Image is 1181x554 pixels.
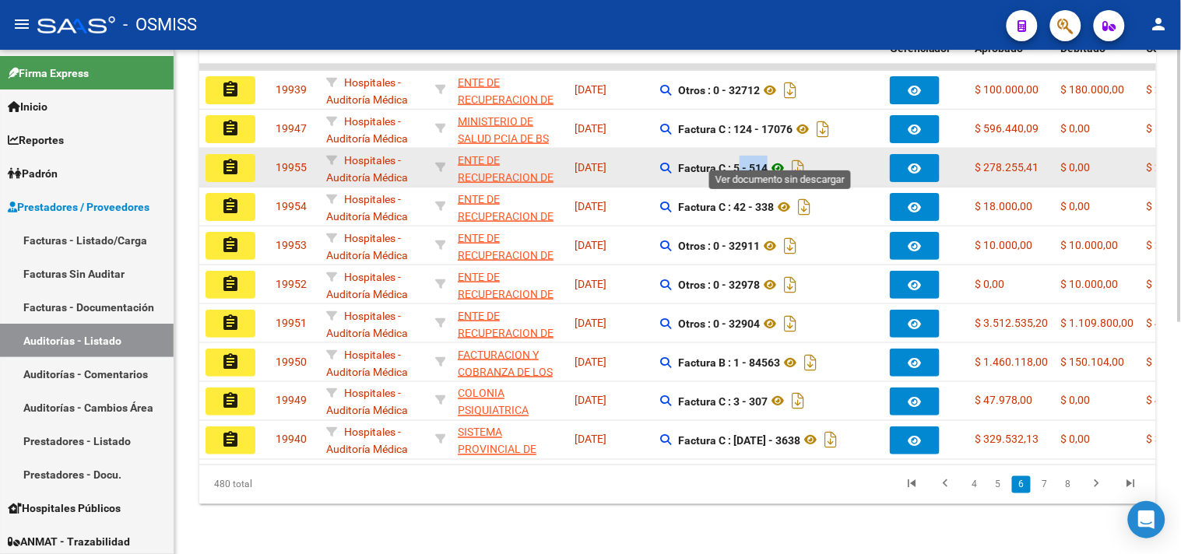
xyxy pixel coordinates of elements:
span: $ 10.000,00 [1061,239,1119,251]
span: $ 0,00 [1061,394,1091,407]
div: - 30684635227 [458,385,562,418]
li: page 8 [1056,472,1080,498]
i: Descargar documento [813,117,833,142]
span: MINISTERIO DE SALUD PCIA DE BS AS [458,115,549,163]
span: Hospitales - Auditoría Médica [326,310,408,340]
span: Reportes [8,131,64,149]
div: - 30691822849 [458,424,562,457]
span: $ 0,00 [1061,161,1091,174]
span: Importe Debitado [1061,24,1106,54]
mat-icon: assignment [221,275,240,293]
span: [DATE] [575,278,606,290]
i: Descargar documento [780,233,800,258]
span: 19950 [276,356,307,368]
span: [DATE] [575,161,606,174]
span: [DATE] [575,433,606,446]
strong: Factura B : 1 - 84563 [678,356,780,369]
span: 19949 [276,394,307,407]
div: - 30718615700 [458,191,562,223]
span: $ 1.460.118,00 [975,356,1049,368]
span: Hospitales - Auditoría Médica [326,193,408,223]
span: $ 47.978,00 [975,394,1033,407]
span: $ 150.104,00 [1061,356,1125,368]
span: $ 180.000,00 [1061,83,1125,96]
span: $ 3.512.535,20 [975,317,1049,329]
a: 5 [989,476,1007,493]
div: - 30718615700 [458,152,562,184]
span: 19947 [276,122,307,135]
li: page 4 [963,472,986,498]
mat-icon: assignment [221,197,240,216]
strong: Otros : 0 - 32911 [678,240,760,252]
span: ENTE DE RECUPERACION DE FONDOS PARA EL FORTALECIMIENTO DEL SISTEMA DE SALUD DE MENDOZA (REFORSAL)... [458,232,561,351]
strong: Otros : 0 - 32978 [678,279,760,291]
div: Open Intercom Messenger [1128,501,1165,538]
i: Descargar documento [788,156,808,181]
span: $ 278.255,41 [975,161,1039,174]
span: $ 0,00 [975,278,1005,290]
span: Hospitales - Auditoría Médica [326,76,408,107]
span: $ 0,00 [1061,122,1091,135]
div: - 30715497456 [458,346,562,379]
strong: Otros : 0 - 32904 [678,317,760,330]
span: $ 10.000,00 [1061,278,1119,290]
span: Hospitales - Auditoría Médica [326,232,408,262]
span: Prestadores / Proveedores [8,198,149,216]
span: 19952 [276,278,307,290]
mat-icon: assignment [221,352,240,371]
span: Hospitales - Auditoría Médica [326,115,408,146]
a: 8 [1059,476,1077,493]
div: - 30626983398 [458,113,562,146]
a: go to first page [897,476,926,493]
mat-icon: assignment [221,236,240,254]
span: 19940 [276,433,307,446]
span: Hospitales - Auditoría Médica [326,349,408,379]
span: ENTE DE RECUPERACION DE FONDOS PARA EL FORTALECIMIENTO DEL SISTEMA DE SALUD DE MENDOZA (REFORSAL)... [458,76,561,195]
span: Hospitales - Auditoría Médica [326,387,408,418]
span: ENTE DE RECUPERACION DE FONDOS PARA EL FORTALECIMIENTO DEL SISTEMA DE SALUD DE MENDOZA (REFORSAL)... [458,310,561,429]
div: - 30718615700 [458,74,562,107]
span: [DATE] [575,122,606,135]
span: COLONIA PSIQUIATRICA [PERSON_NAME][GEOGRAPHIC_DATA] [458,387,563,453]
mat-icon: assignment [221,158,240,177]
span: $ 0,00 [1061,200,1091,212]
strong: Factura C : 42 - 338 [678,201,774,213]
i: Descargar documento [800,350,821,375]
a: go to last page [1116,476,1146,493]
span: $ 1.109.800,00 [1061,317,1134,329]
span: [DATE] [575,239,606,251]
a: 7 [1035,476,1054,493]
span: 19955 [276,161,307,174]
strong: Factura C : 3 - 307 [678,395,768,408]
span: Hospitales - Auditoría Médica [326,154,408,184]
span: Inicio [8,98,47,115]
span: ENTE DE RECUPERACION DE FONDOS PARA EL FORTALECIMIENTO DEL SISTEMA DE SALUD DE MENDOZA (REFORSAL)... [458,154,561,273]
div: - 30718615700 [458,230,562,262]
strong: Factura C : 5 - 514 [678,162,768,174]
span: ENTE DE RECUPERACION DE FONDOS PARA EL FORTALECIMIENTO DEL SISTEMA DE SALUD DE MENDOZA (REFORSAL)... [458,271,561,390]
strong: Factura C : [DATE] - 3638 [678,434,800,447]
span: [DATE] [575,356,606,368]
div: - 30718615700 [458,268,562,301]
span: SISTEMA PROVINCIAL DE SALUD [458,426,536,475]
span: Firma Express [8,65,89,82]
strong: Factura C : 124 - 17076 [678,123,793,135]
li: page 7 [1033,472,1056,498]
a: go to previous page [931,476,961,493]
span: Importe Aprobado [975,24,1024,54]
span: ANMAT - Trazabilidad [8,533,130,550]
mat-icon: assignment [221,119,240,138]
span: 19953 [276,239,307,251]
span: [DATE] [575,394,606,407]
mat-icon: assignment [221,391,240,410]
span: 19954 [276,200,307,212]
span: Hospitales - Auditoría Médica [326,426,408,457]
mat-icon: person [1150,15,1169,33]
mat-icon: assignment [221,430,240,449]
strong: Otros : 0 - 32712 [678,84,760,96]
span: Hospitales Públicos [8,500,121,517]
i: Descargar documento [780,78,800,103]
i: Descargar documento [788,389,808,414]
span: [DATE] [575,83,606,96]
span: ENTE DE RECUPERACION DE FONDOS PARA EL FORTALECIMIENTO DEL SISTEMA DE SALUD DE MENDOZA (REFORSAL)... [458,193,561,312]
